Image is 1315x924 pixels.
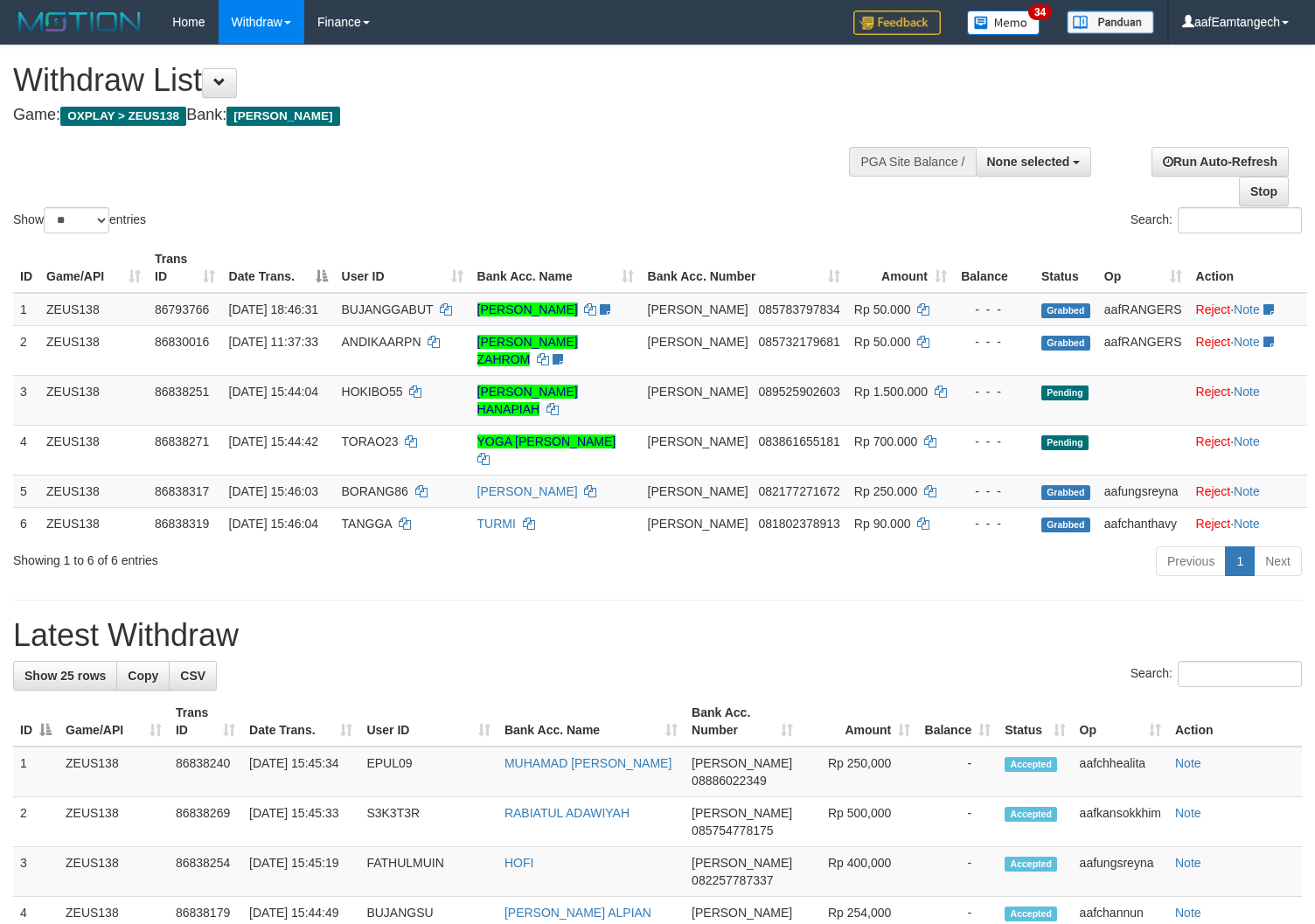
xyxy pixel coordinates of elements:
a: RABIATUL ADAWIYAH [504,806,630,820]
td: aafRANGERS [1097,293,1189,326]
td: · [1189,325,1307,375]
td: ZEUS138 [39,425,148,475]
td: aafungsreyna [1073,847,1168,897]
span: [PERSON_NAME] [692,906,792,920]
th: User ID: activate to sort column ascending [359,697,497,747]
h1: Withdraw List [13,63,859,98]
a: Note [1234,335,1260,349]
span: Copy 085783797834 to clipboard [758,302,839,316]
th: User ID: activate to sort column ascending [335,243,470,293]
span: Rp 90.000 [854,517,911,531]
input: Search: [1178,661,1302,687]
span: [PERSON_NAME] [648,517,748,531]
a: Previous [1156,546,1226,576]
td: ZEUS138 [39,293,148,326]
a: 1 [1225,546,1255,576]
span: [PERSON_NAME] [648,302,748,316]
span: Rp 1.500.000 [854,385,928,399]
span: 86793766 [155,302,209,316]
span: [PERSON_NAME] [648,385,748,399]
td: ZEUS138 [39,325,148,375]
span: [DATE] 15:44:04 [229,385,318,399]
select: Showentries [44,207,109,233]
label: Search: [1131,207,1302,233]
a: Note [1175,856,1201,870]
span: Copy 08886022349 to clipboard [692,774,767,788]
td: 4 [13,425,39,475]
span: [PERSON_NAME] [692,806,792,820]
h1: Latest Withdraw [13,618,1302,653]
a: [PERSON_NAME] ZAHROM [477,335,578,366]
td: 1 [13,293,39,326]
div: - - - [961,433,1027,450]
button: None selected [976,147,1092,177]
span: HOKIBO55 [342,385,403,399]
a: Show 25 rows [13,661,117,691]
th: Action [1168,697,1302,747]
a: Note [1234,517,1260,531]
span: TORAO23 [342,434,399,448]
td: ZEUS138 [59,847,169,897]
a: Reject [1196,335,1231,349]
a: Note [1175,906,1201,920]
span: Accepted [1005,907,1057,921]
a: CSV [169,661,217,691]
span: BORANG86 [342,484,408,498]
a: Note [1234,385,1260,399]
span: [PERSON_NAME] [692,856,792,870]
td: [DATE] 15:45:19 [242,847,359,897]
a: Reject [1196,385,1231,399]
th: ID: activate to sort column descending [13,697,59,747]
h4: Game: Bank: [13,107,859,124]
td: ZEUS138 [39,475,148,507]
td: aafchhealita [1073,747,1168,797]
span: Pending [1041,435,1089,450]
a: [PERSON_NAME] HANAPIAH [477,385,578,416]
td: [DATE] 15:45:33 [242,797,359,847]
td: - [917,847,998,897]
span: None selected [987,155,1070,169]
a: Note [1175,756,1201,770]
a: Reject [1196,484,1231,498]
td: 3 [13,375,39,425]
span: Copy 085732179681 to clipboard [758,335,839,349]
span: [DATE] 15:46:03 [229,484,318,498]
span: TANGGA [342,517,392,531]
span: Grabbed [1041,485,1090,500]
td: Rp 250,000 [800,747,917,797]
span: BUJANGGABUT [342,302,434,316]
span: Grabbed [1041,336,1090,351]
th: Balance [954,243,1034,293]
span: [PERSON_NAME] [648,335,748,349]
span: Pending [1041,386,1089,400]
td: · [1189,293,1307,326]
a: Copy [116,661,170,691]
td: [DATE] 15:45:34 [242,747,359,797]
a: MUHAMAD [PERSON_NAME] [504,756,671,770]
td: ZEUS138 [39,375,148,425]
th: Op: activate to sort column ascending [1097,243,1189,293]
a: [PERSON_NAME] [477,302,578,316]
a: Next [1254,546,1302,576]
td: 5 [13,475,39,507]
span: Accepted [1005,807,1057,822]
label: Search: [1131,661,1302,687]
div: Showing 1 to 6 of 6 entries [13,545,535,569]
span: Show 25 rows [24,669,106,683]
span: Copy 082257787337 to clipboard [692,873,773,887]
span: 34 [1028,4,1052,20]
span: OXPLAY > ZEUS138 [60,107,186,126]
a: Reject [1196,517,1231,531]
td: 3 [13,847,59,897]
span: 86838319 [155,517,209,531]
div: - - - [961,483,1027,500]
a: Reject [1196,302,1231,316]
th: Status [1034,243,1097,293]
a: Run Auto-Refresh [1151,147,1289,177]
span: Copy 089525902603 to clipboard [758,385,839,399]
a: HOFI [504,856,533,870]
a: Note [1175,806,1201,820]
img: Button%20Memo.svg [967,10,1040,35]
label: Show entries [13,207,146,233]
span: CSV [180,669,205,683]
